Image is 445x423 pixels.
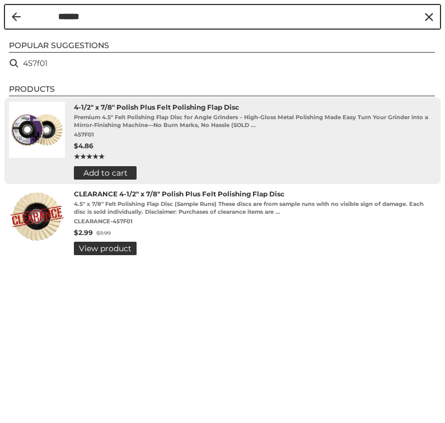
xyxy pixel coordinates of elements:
li: Popular suggestions [9,40,435,53]
button: Add to cart [74,166,137,180]
li: 4-1/2" x 7/8" Polish Plus Felt Polishing Flap Disc [4,97,441,184]
a: CLEARANCE 4-1/2" x 7/8" Polish Plus Felt Polishing Flap Disc [9,189,436,255]
span: CLEARANCE 4-1/2" x 7/8" Polish Plus Felt Polishing Flap Disc [74,190,436,199]
span: ★★★★★ [74,152,105,161]
li: CLEARANCE 4-1/2" x 7/8" Polish Plus Felt Polishing Flap Disc [4,184,441,260]
li: 457f01 [4,54,441,73]
span: $3.99 [96,229,111,237]
span: 4.5" x 7/8" Felt Polishing Flap Disc (Sample Runs) These discs are from sample runs with no visib... [74,200,436,216]
span: 4-1/2" x 7/8" Polish Plus Felt Polishing Flap Disc [74,103,436,112]
button: Clear [423,11,434,22]
button: View product [74,242,137,255]
span: Premium 4.5" Felt Polishing Flap Disc for Angle Grinders – High-Gloss Metal Polishing Made Easy T... [74,114,436,129]
li: Products [9,84,435,96]
span: $4.86 [74,142,93,150]
span: $2.99 [74,228,93,237]
a: 4-1/2" x 7/8" Polish Plus Felt Polishing Flap Disc [9,102,436,180]
span: 457F01 [74,131,436,139]
button: Back [12,12,21,21]
img: buffing and polishing felt flap disc [9,102,65,158]
span: CLEARANCE-457F01 [74,218,436,225]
